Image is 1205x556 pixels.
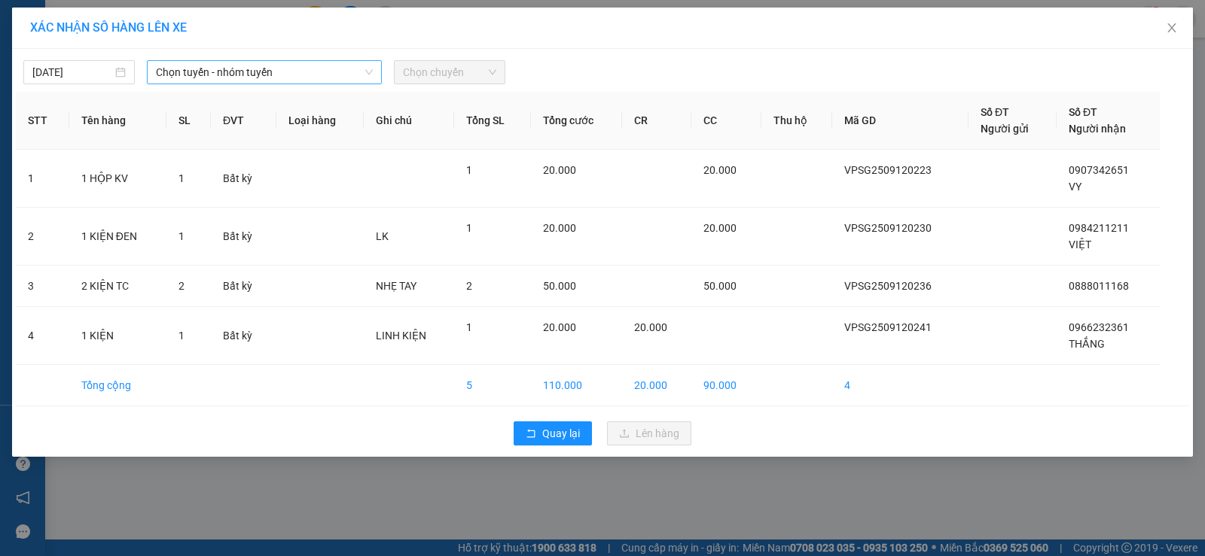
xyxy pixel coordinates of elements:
span: 50.000 [543,280,576,292]
span: rollback [526,428,536,440]
th: ĐVT [211,92,276,150]
td: 1 [16,150,69,208]
span: Chọn chuyến [403,61,496,84]
span: Số ĐT [981,106,1009,118]
span: VPSG2509120236 [844,280,932,292]
button: rollbackQuay lại [514,421,592,445]
th: Thu hộ [761,92,832,150]
th: CR [622,92,692,150]
span: 1 [178,230,185,242]
span: VIỆT [1069,239,1091,251]
span: 20.000 [543,222,576,234]
span: 1 [466,164,472,176]
span: 1 [466,222,472,234]
td: 110.000 [531,365,622,406]
span: NHẸ TAY [376,280,416,292]
span: Chọn tuyến - nhóm tuyến [156,61,373,84]
span: LINH KIỆN [376,330,426,342]
span: 0984211211 [1069,222,1129,234]
span: LK [376,230,389,242]
th: CC [691,92,761,150]
span: down [365,68,374,77]
td: 90.000 [691,365,761,406]
th: SL [166,92,211,150]
th: Tổng SL [454,92,530,150]
span: Số ĐT [1069,106,1097,118]
span: 2 [466,280,472,292]
td: 20.000 [622,365,692,406]
th: Mã GD [832,92,969,150]
span: VPSG2509120241 [844,321,932,333]
button: uploadLên hàng [607,421,691,445]
td: 1 HỘP KV [69,150,167,208]
th: Tên hàng [69,92,167,150]
td: Bất kỳ [211,266,276,307]
input: 12/09/2025 [32,64,112,81]
span: 20.000 [543,164,576,176]
span: VPSG2509120230 [844,222,932,234]
td: 2 [16,208,69,266]
span: 20.000 [543,321,576,333]
td: 4 [16,307,69,365]
span: 20.000 [634,321,667,333]
td: Bất kỳ [211,307,276,365]
td: 5 [454,365,530,406]
th: Loại hàng [276,92,364,150]
span: 1 [466,321,472,333]
span: VPSG2509120223 [844,164,932,176]
td: Bất kỳ [211,150,276,208]
td: 4 [832,365,969,406]
span: 0966232361 [1069,321,1129,333]
span: 0888011168 [1069,280,1129,292]
span: 0907342651 [1069,164,1129,176]
td: 3 [16,266,69,307]
td: 2 KIỆN TC [69,266,167,307]
button: Close [1151,8,1193,50]
span: 50.000 [703,280,737,292]
th: Tổng cước [531,92,622,150]
td: 1 KIỆN ĐEN [69,208,167,266]
span: close [1166,22,1178,34]
td: 1 KIỆN [69,307,167,365]
span: 1 [178,172,185,184]
span: Quay lại [542,425,580,442]
th: STT [16,92,69,150]
span: 20.000 [703,222,737,234]
span: 20.000 [703,164,737,176]
td: Bất kỳ [211,208,276,266]
span: 2 [178,280,185,292]
span: 1 [178,330,185,342]
span: Người gửi [981,123,1029,135]
span: XÁC NHẬN SỐ HÀNG LÊN XE [30,20,187,35]
span: VY [1069,181,1081,193]
span: THẮNG [1069,338,1105,350]
span: Người nhận [1069,123,1126,135]
th: Ghi chú [364,92,455,150]
td: Tổng cộng [69,365,167,406]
